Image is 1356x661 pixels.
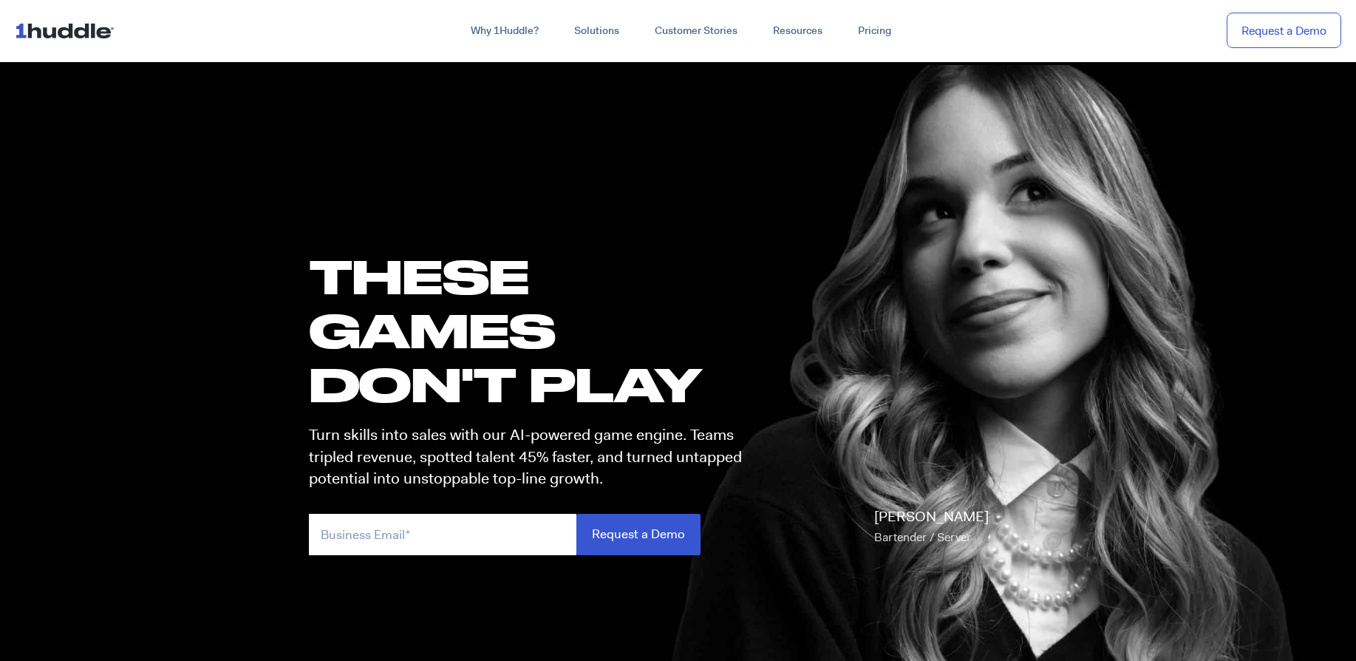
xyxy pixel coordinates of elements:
[15,16,120,44] img: ...
[556,18,637,44] a: Solutions
[874,506,989,548] p: [PERSON_NAME]
[874,529,971,545] span: Bartender / Server
[576,514,701,555] input: Request a Demo
[637,18,755,44] a: Customer Stories
[309,514,576,555] input: Business Email*
[1227,13,1341,49] a: Request a Demo
[309,424,755,489] p: Turn skills into sales with our AI-powered game engine. Teams tripled revenue, spotted talent 45%...
[755,18,840,44] a: Resources
[453,18,556,44] a: Why 1Huddle?
[309,249,755,412] h1: these GAMES DON'T PLAY
[840,18,909,44] a: Pricing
